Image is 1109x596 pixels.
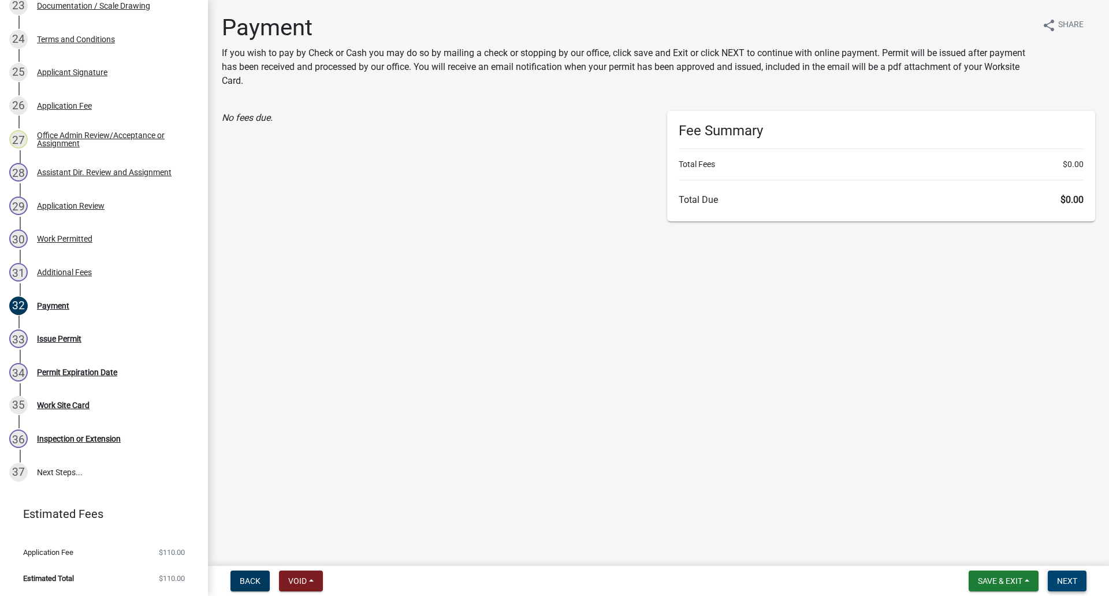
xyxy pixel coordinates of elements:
[222,14,1033,42] h1: Payment
[9,130,28,149] div: 27
[222,46,1033,88] p: If you wish to pay by Check or Cash you may do so by mailing a check or stopping by our office, c...
[679,123,1084,139] h6: Fee Summary
[969,571,1039,591] button: Save & Exit
[37,68,107,76] div: Applicant Signature
[37,235,92,243] div: Work Permitted
[37,302,69,310] div: Payment
[230,571,270,591] button: Back
[23,575,74,582] span: Estimated Total
[679,194,1084,205] h6: Total Due
[37,2,150,10] div: Documentation / Scale Drawing
[159,549,185,556] span: $110.00
[9,330,28,348] div: 33
[37,335,81,343] div: Issue Permit
[1033,14,1093,36] button: shareShare
[37,268,92,276] div: Additional Fees
[1058,18,1084,32] span: Share
[1042,18,1056,32] i: share
[9,502,189,525] a: Estimated Fees
[1048,571,1086,591] button: Next
[9,197,28,215] div: 29
[9,30,28,49] div: 24
[9,63,28,82] div: 25
[37,401,90,409] div: Work Site Card
[37,202,105,210] div: Application Review
[37,35,115,43] div: Terms and Conditions
[37,368,117,376] div: Permit Expiration Date
[9,430,28,448] div: 36
[37,131,189,147] div: Office Admin Review/Acceptance or Assignment
[9,297,28,315] div: 32
[37,102,92,110] div: Application Fee
[9,163,28,182] div: 28
[978,576,1022,586] span: Save & Exit
[37,168,172,176] div: Assistant Dir. Review and Assignment
[9,263,28,282] div: 31
[37,435,121,443] div: Inspection or Extension
[9,97,28,115] div: 26
[240,576,260,586] span: Back
[23,549,73,556] span: Application Fee
[279,571,323,591] button: Void
[679,158,1084,171] li: Total Fees
[9,463,28,482] div: 37
[288,576,307,586] span: Void
[159,575,185,582] span: $110.00
[1060,194,1084,205] span: $0.00
[1063,158,1084,171] span: $0.00
[9,229,28,248] div: 30
[222,112,273,123] i: No fees due.
[9,396,28,414] div: 35
[1057,576,1077,586] span: Next
[9,363,28,382] div: 34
